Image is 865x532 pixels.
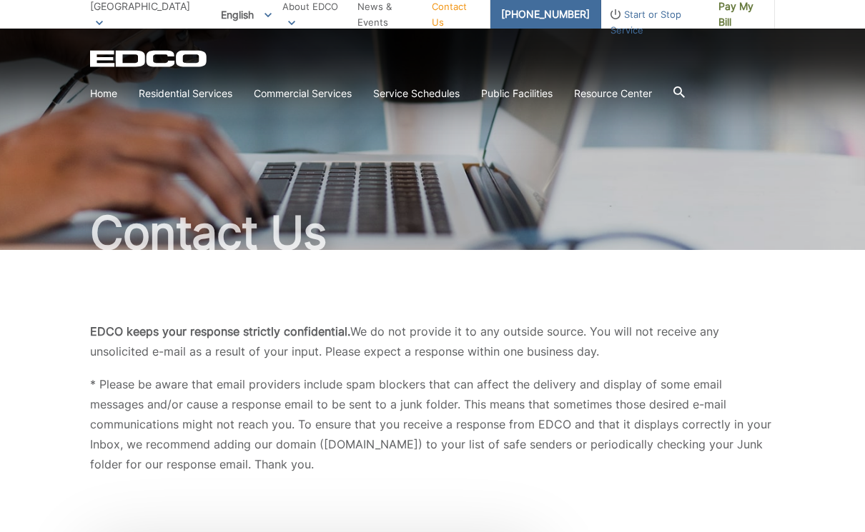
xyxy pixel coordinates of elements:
a: Commercial Services [254,86,352,101]
p: * Please be aware that email providers include spam blockers that can affect the delivery and dis... [90,374,775,474]
a: Home [90,86,117,101]
a: EDCD logo. Return to the homepage. [90,50,209,67]
a: Service Schedules [373,86,460,101]
span: English [210,3,282,26]
a: Resource Center [574,86,652,101]
p: We do not provide it to any outside source. You will not receive any unsolicited e-mail as a resu... [90,321,775,361]
b: EDCO keeps your response strictly confidential. [90,324,350,338]
a: Public Facilities [481,86,553,101]
a: Residential Services [139,86,232,101]
h1: Contact Us [90,210,775,256]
